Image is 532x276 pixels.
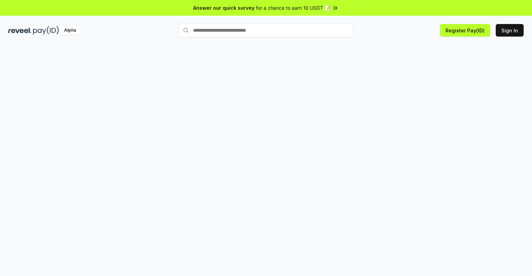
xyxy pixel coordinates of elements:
[496,24,524,37] button: Sign In
[8,26,32,35] img: reveel_dark
[440,24,490,37] button: Register Pay(ID)
[193,4,254,11] span: Answer our quick survey
[33,26,59,35] img: pay_id
[256,4,330,11] span: for a chance to earn 10 USDT 📝
[60,26,80,35] div: Alpha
